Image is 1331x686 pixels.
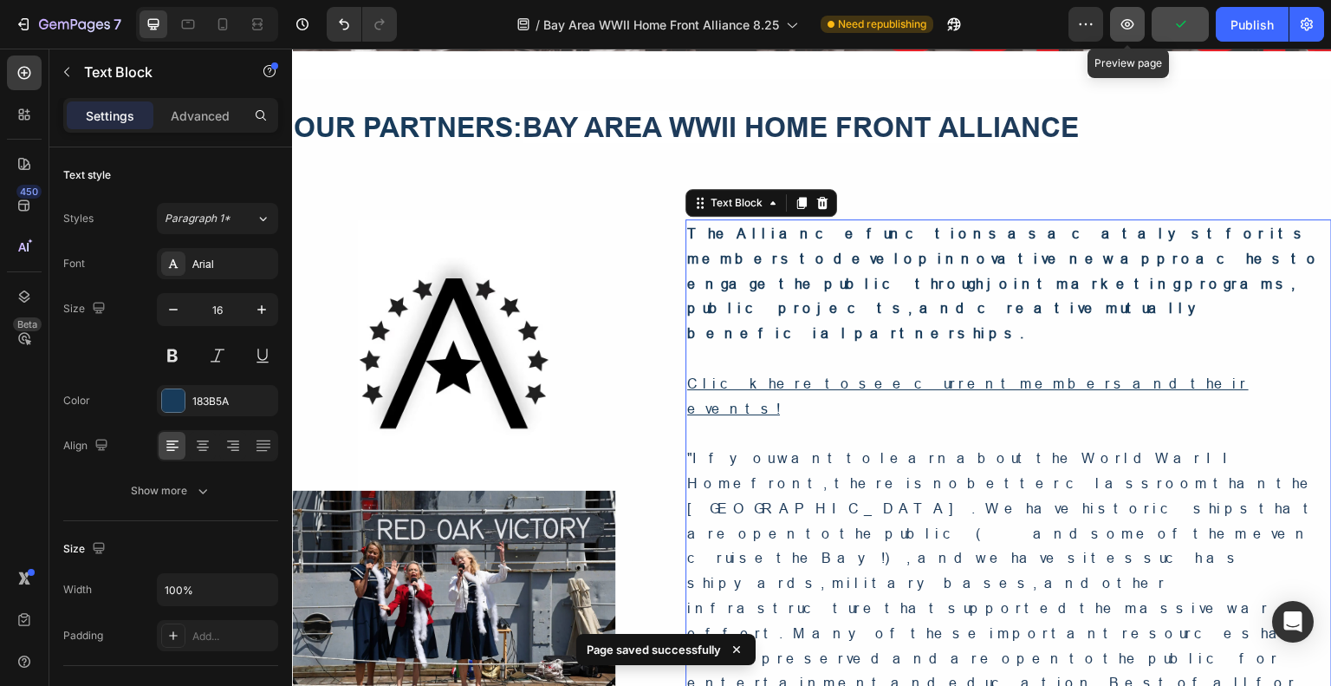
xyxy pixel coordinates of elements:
div: Show more [131,482,211,500]
button: Paragraph 1* [157,203,278,234]
span: Bay Area WWII Home Front Alliance 8.25 [543,16,779,34]
div: Open Intercom Messenger [1272,601,1314,643]
div: Text Block [415,147,474,162]
p: Page saved successfully [587,641,721,658]
div: Beta [13,317,42,331]
button: Show more [63,475,278,506]
div: 450 [16,185,42,199]
span: / [536,16,540,34]
div: Arial [192,257,274,272]
div: Undo/Redo [327,7,397,42]
div: Size [63,297,109,321]
a: Click here to see current members and their events! [395,327,957,368]
div: 183B5A [192,394,274,409]
div: Color [63,393,90,408]
div: Styles [63,211,94,226]
div: Align [63,434,112,458]
p: 7 [114,14,121,35]
p: Advanced [171,107,230,125]
input: Auto [158,574,277,605]
div: Add... [192,629,274,644]
strong: The Alliance functions as a catalyst for its members to develop innovative new approaches to enga... [395,177,1029,292]
button: 7 [7,7,129,42]
div: Publish [1230,16,1274,34]
div: Text style [63,167,111,183]
iframe: Design area [292,49,1331,686]
div: Padding [63,628,103,644]
div: Width [63,582,92,598]
div: Font [63,256,85,271]
div: Size [63,538,109,561]
span: Need republishing [838,16,926,32]
span: Paragraph 1* [165,211,230,226]
button: Publish [1216,7,1289,42]
p: Settings [86,107,134,125]
p: Text Block [84,62,231,82]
